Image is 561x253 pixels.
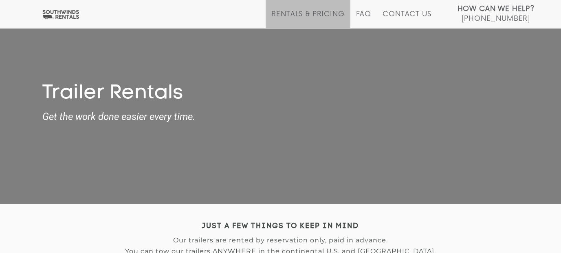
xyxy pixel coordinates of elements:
span: [PHONE_NUMBER] [462,15,530,23]
strong: Get the work done easier every time. [42,111,519,122]
strong: JUST A FEW THINGS TO KEEP IN MIND [202,223,359,230]
a: Rentals & Pricing [271,10,344,28]
strong: How Can We Help? [458,5,535,13]
h1: Trailer Rentals [42,82,519,106]
a: Contact Us [383,10,431,28]
img: Southwinds Rentals Logo [41,9,81,20]
a: FAQ [356,10,372,28]
a: How Can We Help? [PHONE_NUMBER] [458,4,535,22]
p: Our trailers are rented by reservation only, paid in advance. [42,237,519,244]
